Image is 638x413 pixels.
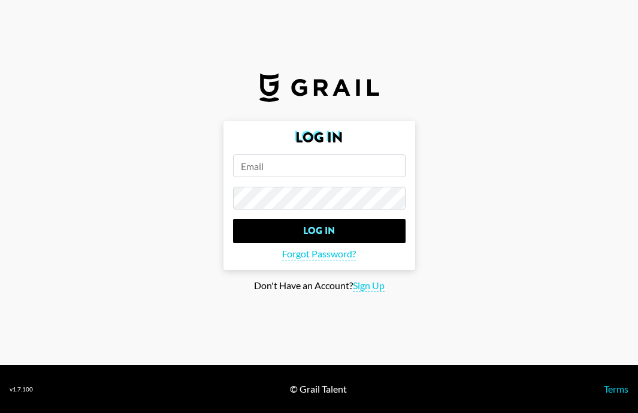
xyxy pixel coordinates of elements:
input: Log In [233,219,406,243]
div: v 1.7.100 [10,385,33,393]
h2: Log In [233,130,406,145]
input: Email [233,154,406,177]
img: Grail Talent Logo [259,73,379,102]
span: Forgot Password? [282,248,356,260]
span: Sign Up [353,280,385,292]
div: © Grail Talent [290,383,347,395]
a: Terms [604,383,628,394]
div: Don't Have an Account? [10,280,628,292]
